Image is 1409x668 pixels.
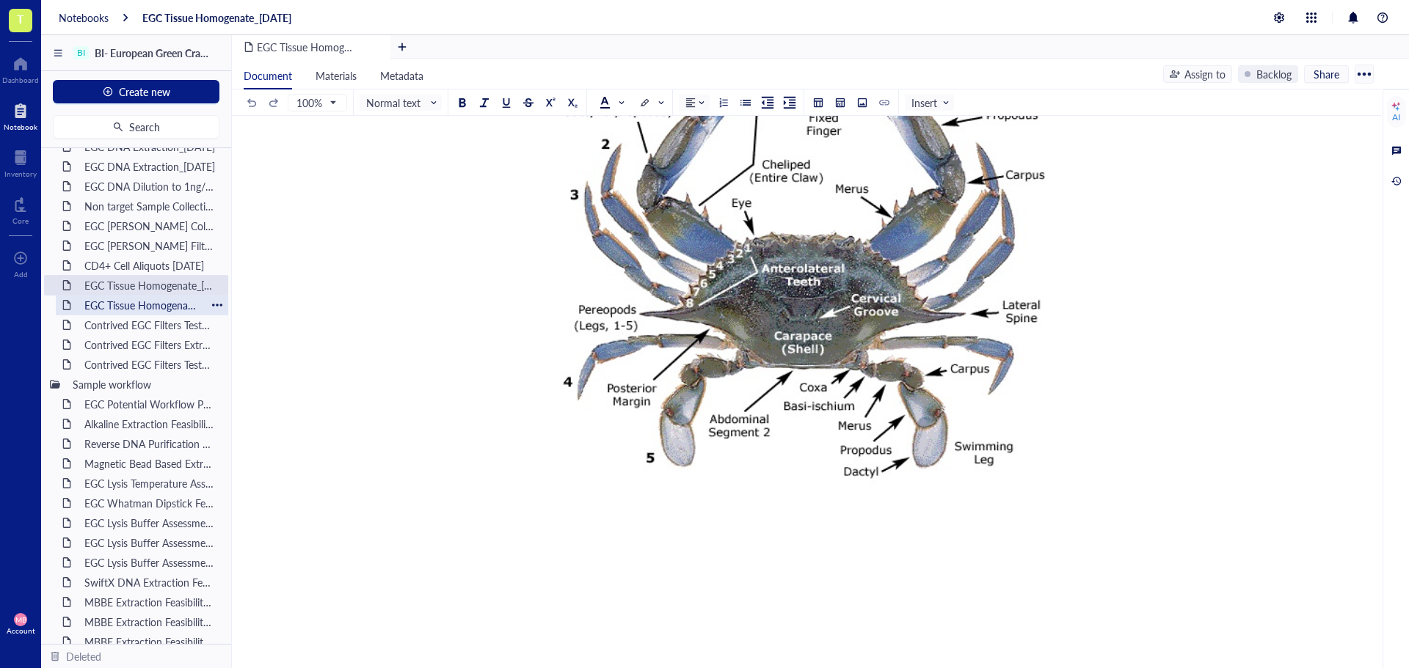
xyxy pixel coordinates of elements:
[78,235,222,256] div: EGC [PERSON_NAME] Filter Extraction [PERSON_NAME] Bay [DATE]
[78,414,222,434] div: Alkaline Extraction Feasibility Research
[12,216,29,225] div: Core
[142,11,291,24] a: EGC Tissue Homogenate_[DATE]
[4,122,37,131] div: Notebook
[1392,111,1400,123] div: AI
[4,99,37,131] a: Notebook
[14,270,28,279] div: Add
[296,96,335,109] span: 100%
[66,374,222,394] div: Sample workflow
[1256,66,1292,82] div: Backlog
[78,315,222,335] div: Contrived EGC Filters Test1_31JUL25
[78,196,222,216] div: Non target Sample Collection, Dissection & DNA extraction
[78,433,222,454] div: Reverse DNA Purification Feasibility Research
[4,169,37,178] div: Inventory
[78,255,222,276] div: CD4+ Cell Aliquots [DATE]
[95,45,291,60] span: BI- European Green Crab [PERSON_NAME]
[53,115,219,139] button: Search
[78,176,222,197] div: EGC DNA Dilution to 1ng/ul_[DATE]
[244,68,292,83] span: Document
[78,334,222,355] div: Contrived EGC Filters Extraction_[DATE]
[78,275,222,296] div: EGC Tissue Homogenate_[DATE]
[12,193,29,225] a: Core
[15,615,26,624] span: MB
[78,354,222,375] div: Contrived EGC Filters Test3_13AUG25
[1304,65,1349,83] button: Share
[78,612,222,632] div: MBBE Extraction Feasibility 2 [DATE]
[78,493,222,513] div: EGC Whatman Dipstick Feasibility [DATE]
[7,626,35,635] div: Account
[2,52,39,84] a: Dashboard
[560,49,1047,492] img: genemod-experiment-image
[119,86,170,98] span: Create new
[78,532,222,553] div: EGC Lysis Buffer Assessment 2 [DATE]
[129,121,160,133] span: Search
[78,394,222,414] div: EGC Potential Workflow Pathways
[78,592,222,612] div: MBBE Extraction Feasibility 1 [DATE]
[78,552,222,573] div: EGC Lysis Buffer Assessment 3 [DATE]
[4,146,37,178] a: Inventory
[78,513,222,533] div: EGC Lysis Buffer Assessment [DATE]
[17,10,24,28] span: T
[316,68,357,83] span: Materials
[2,76,39,84] div: Dashboard
[1314,67,1339,81] span: Share
[78,631,222,652] div: MBBE Extraction Feasibility 3 [DATE]
[59,11,109,24] a: Notebooks
[911,96,950,109] span: Insert
[78,473,222,493] div: EGC Lysis Temperature Assessment [DATE]
[78,453,222,474] div: Magnetic Bead Based Extraction Feasibility Research
[78,572,222,592] div: SwiftX DNA Extraction Feasibility (TBD)
[1184,66,1226,82] div: Assign to
[78,295,206,315] div: EGC Tissue Homogenate_[DATE]
[78,156,222,177] div: EGC DNA Extraction_[DATE]
[77,48,85,58] div: BI
[53,80,219,103] button: Create new
[66,648,101,664] div: Deleted
[78,216,222,236] div: EGC [PERSON_NAME] Collection
[380,68,423,83] span: Metadata
[366,96,438,109] span: Normal text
